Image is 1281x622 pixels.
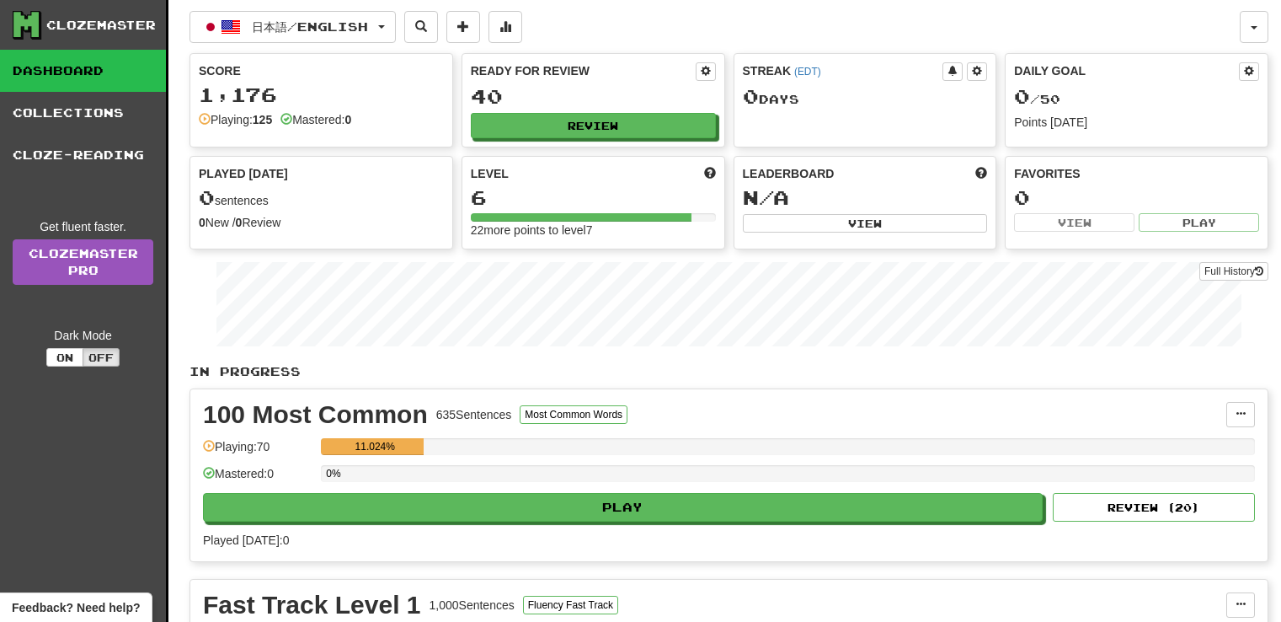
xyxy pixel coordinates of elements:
[704,165,716,182] span: Score more points to level up
[344,113,351,126] strong: 0
[471,222,716,239] div: 22 more points to level 7
[975,165,987,182] span: This week in points, UTC
[12,599,140,616] span: Open feedback widget
[252,19,368,34] span: 日本語 / English
[471,113,716,138] button: Review
[743,165,835,182] span: Leaderboard
[13,239,153,285] a: ClozemasterPro
[520,405,627,424] button: Most Common Words
[199,165,288,182] span: Played [DATE]
[203,534,289,547] span: Played [DATE]: 0
[743,84,759,108] span: 0
[199,214,444,231] div: New / Review
[13,327,153,344] div: Dark Mode
[280,111,351,128] div: Mastered:
[1014,213,1134,232] button: View
[189,11,396,43] button: 日本語/English
[199,62,444,79] div: Score
[743,185,789,209] span: N/A
[794,66,821,78] a: (EDT)
[404,11,438,43] button: Search sentences
[199,111,272,128] div: Playing:
[199,185,215,209] span: 0
[203,593,421,618] div: Fast Track Level 1
[203,438,312,466] div: Playing: 70
[471,187,716,208] div: 6
[83,348,120,367] button: Off
[1199,262,1268,281] button: Full History
[1139,213,1259,232] button: Play
[203,493,1043,522] button: Play
[1014,187,1259,208] div: 0
[203,465,312,493] div: Mastered: 0
[13,218,153,235] div: Get fluent faster.
[46,17,156,34] div: Clozemaster
[471,86,716,107] div: 40
[446,11,480,43] button: Add sentence to collection
[488,11,522,43] button: More stats
[743,62,943,79] div: Streak
[326,438,424,455] div: 11.024%
[436,406,512,423] div: 635 Sentences
[189,363,1268,380] p: In Progress
[523,596,618,614] button: Fluency Fast Track
[471,62,696,79] div: Ready for Review
[743,86,988,108] div: Day s
[199,216,205,229] strong: 0
[1014,92,1060,106] span: / 50
[199,187,444,209] div: sentences
[253,113,272,126] strong: 125
[1014,114,1259,131] div: Points [DATE]
[199,84,444,105] div: 1,176
[743,214,988,233] button: View
[203,402,428,427] div: 100 Most Common
[1053,493,1255,522] button: Review (20)
[46,348,83,367] button: On
[236,216,243,229] strong: 0
[1014,62,1239,81] div: Daily Goal
[1014,165,1259,182] div: Favorites
[471,165,509,182] span: Level
[430,597,515,614] div: 1,000 Sentences
[1014,84,1030,108] span: 0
